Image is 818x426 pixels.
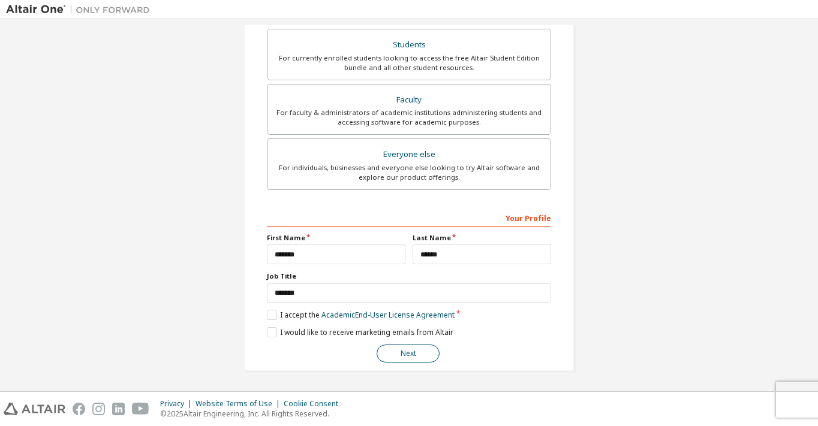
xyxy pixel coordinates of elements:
button: Next [377,345,440,362]
div: Cookie Consent [284,399,345,409]
div: For faculty & administrators of academic institutions administering students and accessing softwa... [275,108,543,127]
label: First Name [267,233,405,243]
div: Students [275,37,543,53]
p: © 2025 Altair Engineering, Inc. All Rights Reserved. [160,409,345,419]
div: Website Terms of Use [196,399,284,409]
img: altair_logo.svg [4,403,65,415]
div: For individuals, businesses and everyone else looking to try Altair software and explore our prod... [275,163,543,182]
label: I would like to receive marketing emails from Altair [267,327,453,337]
label: Last Name [413,233,551,243]
label: Job Title [267,271,551,281]
div: Privacy [160,399,196,409]
img: Altair One [6,4,156,16]
a: Academic End-User License Agreement [321,310,455,320]
div: Faculty [275,92,543,108]
img: linkedin.svg [112,403,125,415]
img: instagram.svg [92,403,105,415]
img: facebook.svg [73,403,85,415]
div: Everyone else [275,146,543,163]
img: youtube.svg [132,403,149,415]
div: For currently enrolled students looking to access the free Altair Student Edition bundle and all ... [275,53,543,72]
label: I accept the [267,310,455,320]
div: Your Profile [267,208,551,227]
